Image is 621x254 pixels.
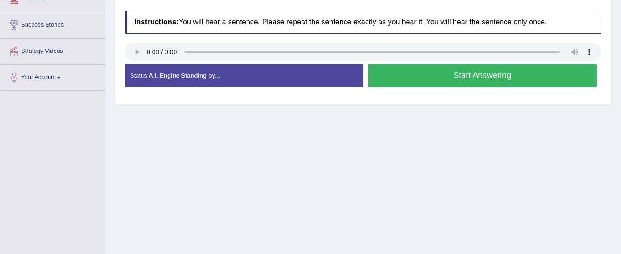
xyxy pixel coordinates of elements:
b: Instructions: [134,18,179,26]
a: Your Account [0,65,105,88]
strong: A.I. Engine Standing by... [148,72,220,79]
a: Strategy Videos [0,39,105,62]
button: Start Answering [368,64,597,87]
h4: You will hear a sentence. Please repeat the sentence exactly as you hear it. You will hear the se... [125,11,601,34]
a: Success Stories [0,12,105,35]
div: Status: [125,64,363,87]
